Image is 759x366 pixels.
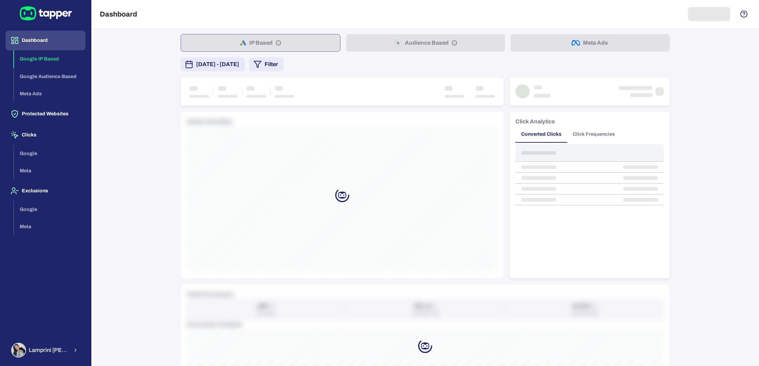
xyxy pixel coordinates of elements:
[6,187,85,193] a: Exclusions
[6,37,85,43] a: Dashboard
[6,340,85,360] button: Lamprini ReppaLamprini [PERSON_NAME]
[6,125,85,145] button: Clicks
[6,131,85,137] a: Clicks
[6,110,85,116] a: Protected Websites
[249,57,284,71] button: Filter
[181,57,245,71] button: [DATE] - [DATE]
[196,60,239,69] span: [DATE] - [DATE]
[6,31,85,50] button: Dashboard
[100,10,137,18] h5: Dashboard
[567,126,621,143] button: Click Frequencies
[29,347,69,354] span: Lamprini [PERSON_NAME]
[515,117,555,126] h6: Click Analytics
[515,126,567,143] button: Converted Clicks
[6,104,85,124] button: Protected Websites
[6,181,85,201] button: Exclusions
[12,343,25,357] img: Lamprini Reppa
